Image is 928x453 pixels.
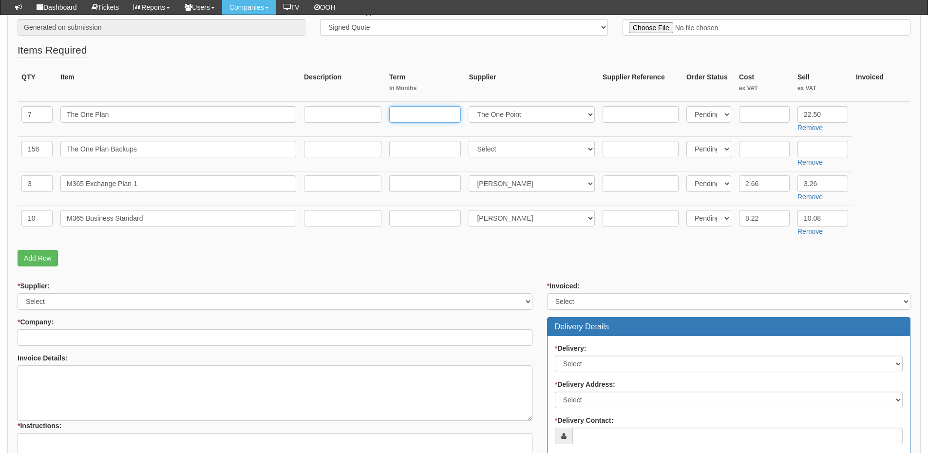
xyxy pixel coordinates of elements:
[682,68,735,102] th: Order Status
[18,317,54,327] label: Company:
[555,343,587,353] label: Delivery:
[389,84,461,93] small: In Months
[300,68,385,102] th: Description
[555,415,614,425] label: Delivery Contact:
[57,68,300,102] th: Item
[465,68,599,102] th: Supplier
[852,68,910,102] th: Invoiced
[599,68,682,102] th: Supplier Reference
[797,124,823,132] a: Remove
[797,84,848,93] small: ex VAT
[18,281,50,291] label: Supplier:
[797,193,823,201] a: Remove
[18,421,61,431] label: Instructions:
[18,43,87,58] legend: Items Required
[739,84,790,93] small: ex VAT
[797,158,823,166] a: Remove
[794,68,852,102] th: Sell
[735,68,794,102] th: Cost
[555,322,903,331] h3: Delivery Details
[547,281,580,291] label: Invoiced:
[18,353,68,363] label: Invoice Details:
[797,227,823,235] a: Remove
[555,379,615,389] label: Delivery Address:
[18,68,57,102] th: QTY
[18,250,58,266] a: Add Row
[385,68,465,102] th: Term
